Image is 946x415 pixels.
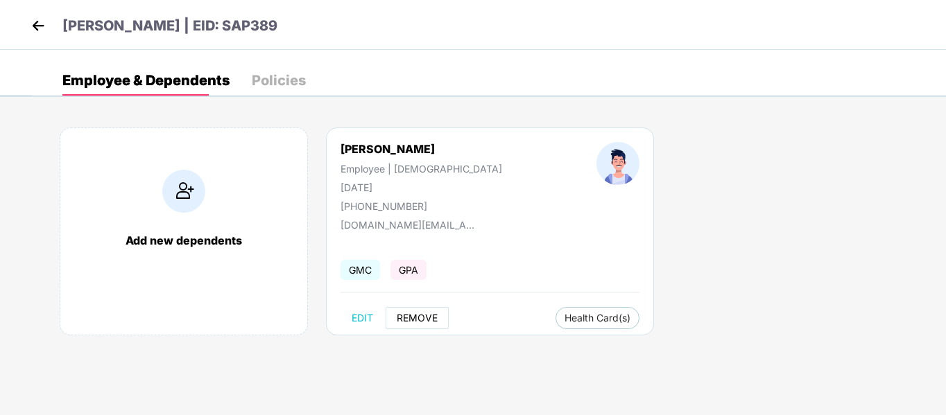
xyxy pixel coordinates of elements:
[252,73,306,87] div: Policies
[556,307,639,329] button: Health Card(s)
[565,315,630,321] span: Health Card(s)
[28,15,49,36] img: back
[352,312,373,324] span: EDIT
[596,142,639,185] img: profileImage
[341,200,502,212] div: [PHONE_NUMBER]
[62,15,277,37] p: [PERSON_NAME] | EID: SAP389
[341,219,479,231] div: [DOMAIN_NAME][EMAIL_ADDRESS][DOMAIN_NAME]
[62,73,230,87] div: Employee & Dependents
[341,182,502,193] div: [DATE]
[162,170,205,213] img: addIcon
[390,260,427,280] span: GPA
[341,163,502,175] div: Employee | [DEMOGRAPHIC_DATA]
[341,142,502,156] div: [PERSON_NAME]
[397,312,438,324] span: REMOVE
[386,307,449,329] button: REMOVE
[74,233,293,247] div: Add new dependents
[341,307,384,329] button: EDIT
[341,260,380,280] span: GMC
